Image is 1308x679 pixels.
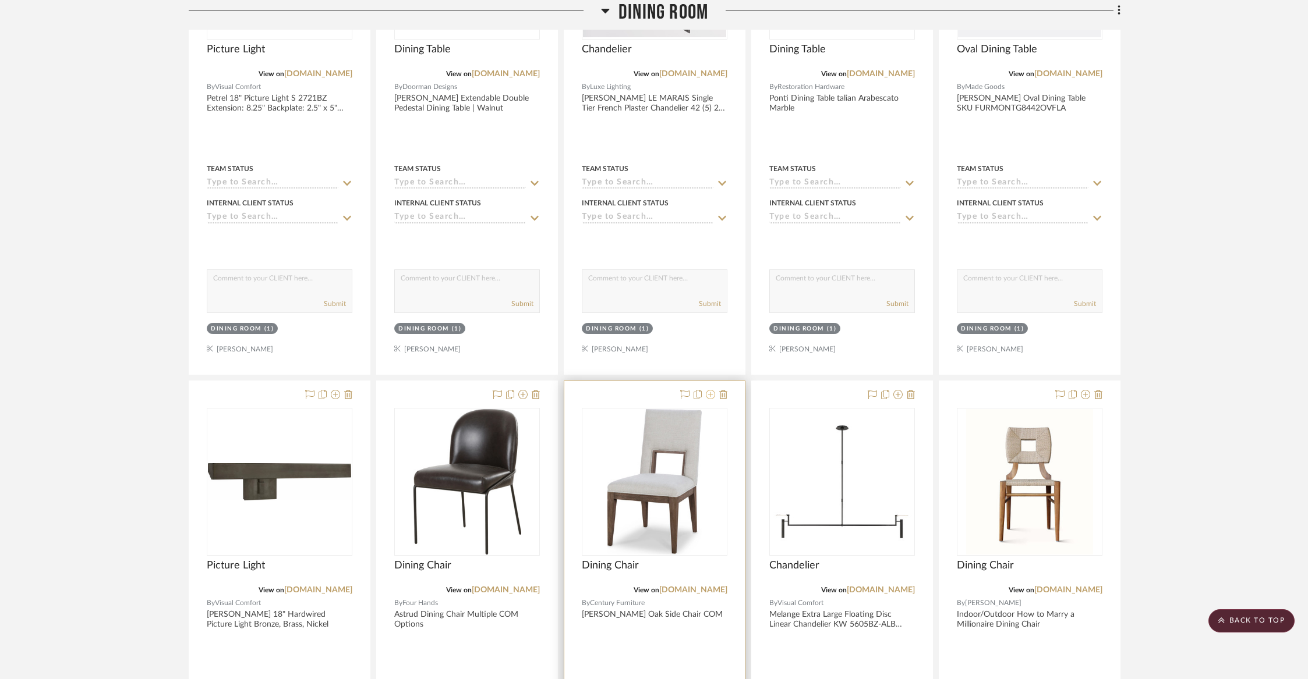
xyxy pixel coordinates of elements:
div: 0 [582,408,727,555]
input: Type to Search… [769,212,901,223]
button: Submit [886,298,908,309]
span: By [582,81,590,93]
div: Internal Client Status [957,198,1044,208]
img: Picture Light [208,463,351,500]
span: By [769,81,777,93]
span: View on [259,70,284,77]
span: Four Hands [402,598,438,609]
a: [DOMAIN_NAME] [472,586,540,594]
div: Team Status [394,163,441,174]
span: Doorman Designs [402,81,457,93]
span: Luxe Lighting [590,81,631,93]
div: Team Status [207,163,253,174]
div: Dining Room [586,325,637,333]
div: Internal Client Status [207,198,294,208]
span: View on [634,586,659,593]
span: View on [634,70,659,77]
button: Submit [324,298,346,309]
span: View on [821,586,847,593]
input: Type to Search… [769,178,901,189]
span: By [769,598,777,609]
div: Team Status [769,163,816,174]
span: Dining Chair [582,559,639,572]
input: Type to Search… [957,212,1088,223]
a: [DOMAIN_NAME] [847,586,915,594]
span: Dining Table [394,43,451,56]
a: [DOMAIN_NAME] [1034,586,1102,594]
div: (1) [1014,325,1024,333]
div: Dining Room [961,325,1012,333]
a: [DOMAIN_NAME] [659,586,727,594]
span: By [207,598,215,609]
span: Picture Light [207,559,265,572]
div: Internal Client Status [769,198,856,208]
a: [DOMAIN_NAME] [659,70,727,78]
button: Submit [1074,298,1096,309]
span: By [957,598,965,609]
span: [PERSON_NAME] [965,598,1021,609]
span: Visual Comfort [215,81,261,93]
div: Dining Room [773,325,824,333]
span: Chandelier [769,559,819,572]
span: By [582,598,590,609]
div: (1) [639,325,649,333]
button: Submit [511,298,533,309]
input: Type to Search… [394,212,526,223]
span: By [207,81,215,93]
span: By [394,598,402,609]
img: Dining Chair [966,409,1093,554]
img: Chandelier [770,410,914,553]
span: By [957,81,965,93]
span: Picture Light [207,43,265,56]
button: Submit [699,298,721,309]
span: View on [821,70,847,77]
input: Type to Search… [207,212,338,223]
input: Type to Search… [207,178,338,189]
a: [DOMAIN_NAME] [847,70,915,78]
span: View on [446,586,472,593]
div: (1) [452,325,462,333]
div: (1) [264,325,274,333]
span: View on [1009,586,1034,593]
input: Type to Search… [582,178,713,189]
input: Type to Search… [582,212,713,223]
div: Team Status [582,163,628,174]
span: View on [259,586,284,593]
img: Dining Chair [607,409,701,554]
img: Dining Chair [413,409,521,554]
a: [DOMAIN_NAME] [1034,70,1102,78]
div: Dining Room [211,325,261,333]
span: Made Goods [965,81,1005,93]
span: Restoration Hardware [777,81,844,93]
span: Chandelier [582,43,632,56]
div: (1) [827,325,837,333]
span: Dining Chair [394,559,451,572]
input: Type to Search… [394,178,526,189]
div: 0 [395,408,539,555]
span: Dining Chair [957,559,1014,572]
div: Internal Client Status [582,198,669,208]
a: [DOMAIN_NAME] [284,586,352,594]
span: Oval Dining Table [957,43,1037,56]
a: [DOMAIN_NAME] [284,70,352,78]
scroll-to-top-button: BACK TO TOP [1208,609,1295,632]
a: [DOMAIN_NAME] [472,70,540,78]
span: By [394,81,402,93]
div: Team Status [957,163,1003,174]
span: Century Furniture [590,598,645,609]
input: Type to Search… [957,178,1088,189]
div: Internal Client Status [394,198,481,208]
div: Dining Room [398,325,449,333]
span: Dining Table [769,43,826,56]
span: View on [446,70,472,77]
span: Visual Comfort [215,598,261,609]
span: View on [1009,70,1034,77]
span: Visual Comfort [777,598,823,609]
